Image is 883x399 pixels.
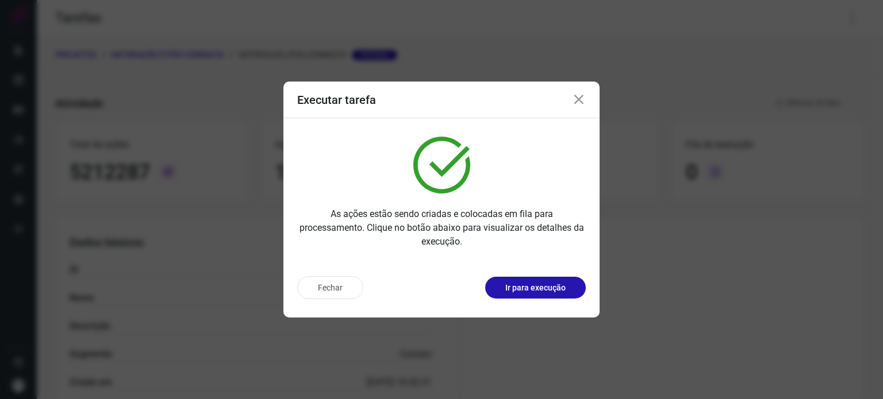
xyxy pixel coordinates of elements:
p: As ações estão sendo criadas e colocadas em fila para processamento. Clique no botão abaixo para ... [297,207,586,249]
h3: Executar tarefa [297,93,376,107]
p: Ir para execução [505,282,566,294]
img: verified.svg [413,137,470,193]
button: Ir para execução [485,277,586,299]
button: Fechar [297,276,363,299]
